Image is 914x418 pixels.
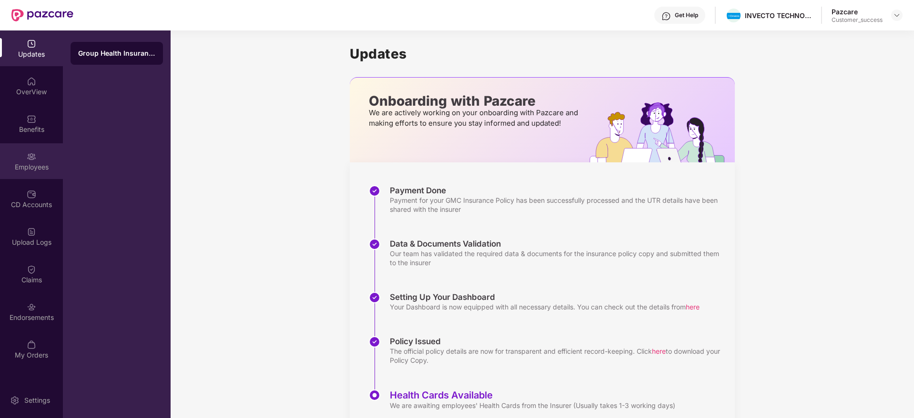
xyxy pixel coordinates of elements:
[27,77,36,86] img: svg+xml;base64,PHN2ZyBpZD0iSG9tZSIgeG1sbnM9Imh0dHA6Ly93d3cudzMub3JnLzIwMDAvc3ZnIiB3aWR0aD0iMjAiIG...
[686,303,700,311] span: here
[893,11,901,19] img: svg+xml;base64,PHN2ZyBpZD0iRHJvcGRvd24tMzJ4MzIiIHhtbG5zPSJodHRwOi8vd3d3LnczLm9yZy8yMDAwL3N2ZyIgd2...
[390,239,725,249] div: Data & Documents Validation
[661,11,671,21] img: svg+xml;base64,PHN2ZyBpZD0iSGVscC0zMngzMiIgeG1sbnM9Imh0dHA6Ly93d3cudzMub3JnLzIwMDAvc3ZnIiB3aWR0aD...
[27,39,36,49] img: svg+xml;base64,PHN2ZyBpZD0iVXBkYXRlZCIgeG1sbnM9Imh0dHA6Ly93d3cudzMub3JnLzIwMDAvc3ZnIiB3aWR0aD0iMj...
[390,389,675,401] div: Health Cards Available
[390,185,725,196] div: Payment Done
[589,102,735,162] img: hrOnboarding
[675,11,698,19] div: Get Help
[27,114,36,124] img: svg+xml;base64,PHN2ZyBpZD0iQmVuZWZpdHMiIHhtbG5zPSJodHRwOi8vd3d3LnczLm9yZy8yMDAwL3N2ZyIgd2lkdGg9Ij...
[78,49,155,58] div: Group Health Insurance
[21,396,53,405] div: Settings
[369,336,380,348] img: svg+xml;base64,PHN2ZyBpZD0iU3RlcC1Eb25lLTMyeDMyIiB4bWxucz0iaHR0cDovL3d3dy53My5vcmcvMjAwMC9zdmciIH...
[27,265,36,274] img: svg+xml;base64,PHN2ZyBpZD0iQ2xhaW0iIHhtbG5zPSJodHRwOi8vd3d3LnczLm9yZy8yMDAwL3N2ZyIgd2lkdGg9IjIwIi...
[27,302,36,312] img: svg+xml;base64,PHN2ZyBpZD0iRW5kb3JzZW1lbnRzIiB4bWxucz0iaHR0cDovL3d3dy53My5vcmcvMjAwMC9zdmciIHdpZH...
[27,227,36,237] img: svg+xml;base64,PHN2ZyBpZD0iVXBsb2FkX0xvZ3MiIGRhdGEtbmFtZT0iVXBsb2FkIExvZ3MiIHhtbG5zPSJodHRwOi8vd3...
[832,7,883,16] div: Pazcare
[369,185,380,197] img: svg+xml;base64,PHN2ZyBpZD0iU3RlcC1Eb25lLTMyeDMyIiB4bWxucz0iaHR0cDovL3d3dy53My5vcmcvMjAwMC9zdmciIH...
[369,97,581,105] p: Onboarding with Pazcare
[369,108,581,129] p: We are actively working on your onboarding with Pazcare and making efforts to ensure you stay inf...
[27,152,36,161] img: svg+xml;base64,PHN2ZyBpZD0iRW1wbG95ZWVzIiB4bWxucz0iaHR0cDovL3d3dy53My5vcmcvMjAwMC9zdmciIHdpZHRoPS...
[27,189,36,199] img: svg+xml;base64,PHN2ZyBpZD0iQ0RfQWNjb3VudHMiIGRhdGEtbmFtZT0iQ0QgQWNjb3VudHMiIHhtbG5zPSJodHRwOi8vd3...
[369,292,380,303] img: svg+xml;base64,PHN2ZyBpZD0iU3RlcC1Eb25lLTMyeDMyIiB4bWxucz0iaHR0cDovL3d3dy53My5vcmcvMjAwMC9zdmciIH...
[390,401,675,410] div: We are awaiting employees' Health Cards from the Insurer (Usually takes 1-3 working days)
[390,336,725,347] div: Policy Issued
[369,239,380,250] img: svg+xml;base64,PHN2ZyBpZD0iU3RlcC1Eb25lLTMyeDMyIiB4bWxucz0iaHR0cDovL3d3dy53My5vcmcvMjAwMC9zdmciIH...
[27,340,36,349] img: svg+xml;base64,PHN2ZyBpZD0iTXlfT3JkZXJzIiBkYXRhLW5hbWU9Ik15IE9yZGVycyIgeG1sbnM9Imh0dHA6Ly93d3cudz...
[390,292,700,302] div: Setting Up Your Dashboard
[10,396,20,405] img: svg+xml;base64,PHN2ZyBpZD0iU2V0dGluZy0yMHgyMCIgeG1sbnM9Imh0dHA6Ly93d3cudzMub3JnLzIwMDAvc3ZnIiB3aW...
[390,249,725,267] div: Our team has validated the required data & documents for the insurance policy copy and submitted ...
[11,9,73,21] img: New Pazcare Logo
[832,16,883,24] div: Customer_success
[390,302,700,311] div: Your Dashboard is now equipped with all necessary details. You can check out the details from
[390,196,725,214] div: Payment for your GMC Insurance Policy has been successfully processed and the UTR details have be...
[727,13,741,20] img: invecto.png
[369,389,380,401] img: svg+xml;base64,PHN2ZyBpZD0iU3RlcC1BY3RpdmUtMzJ4MzIiIHhtbG5zPSJodHRwOi8vd3d3LnczLm9yZy8yMDAwL3N2Zy...
[745,11,812,20] div: INVECTO TECHNOLOGIES PRIVATE LIMITED
[350,46,735,62] h1: Updates
[390,347,725,365] div: The official policy details are now for transparent and efficient record-keeping. Click to downlo...
[652,347,666,355] span: here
